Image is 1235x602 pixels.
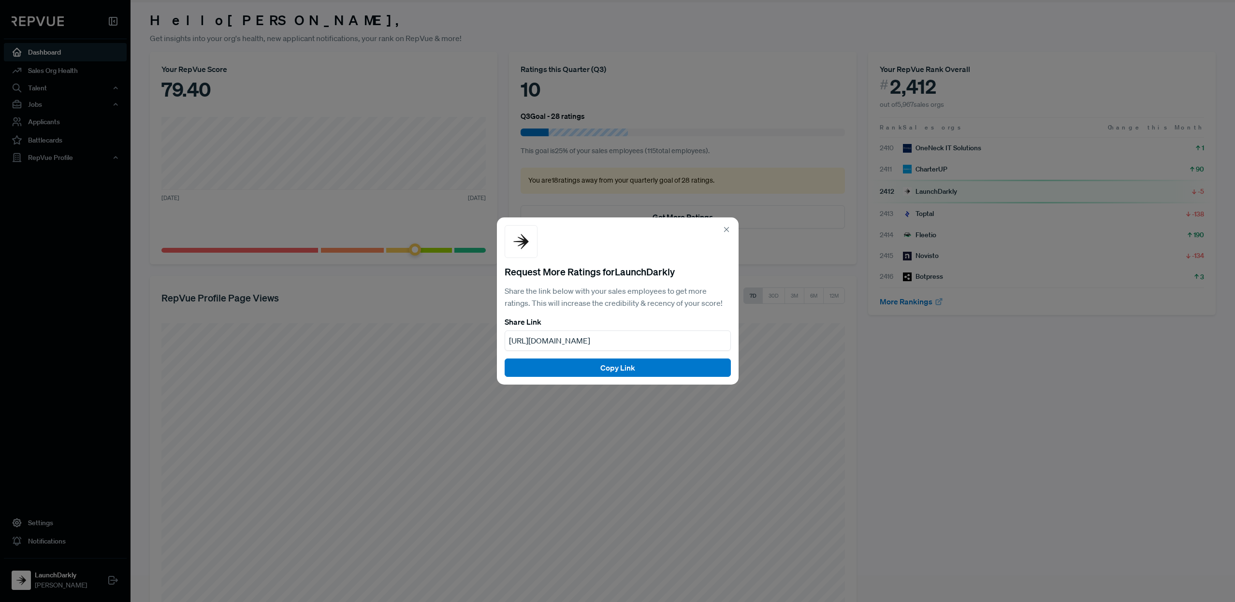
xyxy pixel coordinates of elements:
[505,317,731,327] h6: Share Link
[505,266,731,277] h5: Request More Ratings for LaunchDarkly
[509,336,590,345] span: [URL][DOMAIN_NAME]
[505,358,731,377] button: Copy Link
[505,285,731,310] p: Share the link below with your sales employees to get more ratings. This will increase the credib...
[509,229,533,254] img: LaunchDarkly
